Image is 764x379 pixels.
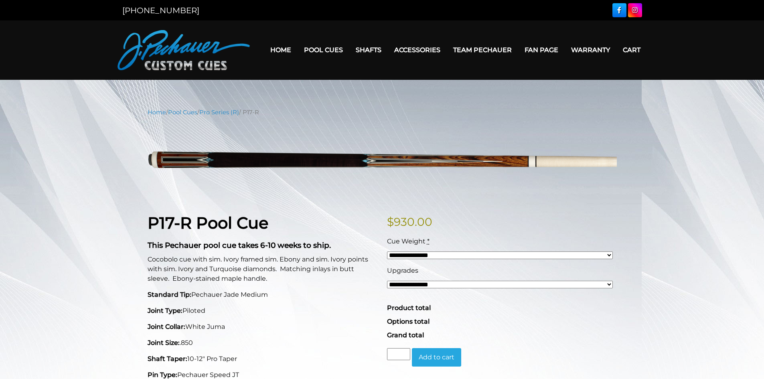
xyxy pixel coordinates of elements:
[168,109,197,116] a: Pool Cues
[148,307,182,314] strong: Joint Type:
[387,331,424,339] span: Grand total
[148,355,187,363] strong: Shaft Taper:
[387,215,394,229] span: $
[148,339,180,347] strong: Joint Size:
[349,40,388,60] a: Shafts
[148,213,268,233] strong: P17-R Pool Cue
[148,123,617,201] img: P17-N.png
[387,348,410,360] input: Product quantity
[148,109,166,116] a: Home
[148,354,377,364] p: 10-12" Pro Taper
[118,30,250,70] img: Pechauer Custom Cues
[388,40,447,60] a: Accessories
[412,348,461,367] button: Add to cart
[148,322,377,332] p: White Juma
[264,40,298,60] a: Home
[387,215,432,229] bdi: 930.00
[199,109,239,116] a: Pro Series (R)
[387,318,430,325] span: Options total
[148,338,377,348] p: .850
[387,304,431,312] span: Product total
[616,40,647,60] a: Cart
[387,237,426,245] span: Cue Weight
[518,40,565,60] a: Fan Page
[298,40,349,60] a: Pool Cues
[148,323,185,330] strong: Joint Collar:
[148,290,377,300] p: Pechauer Jade Medium
[427,237,430,245] abbr: required
[122,6,199,15] a: [PHONE_NUMBER]
[148,371,177,379] strong: Pin Type:
[387,267,418,274] span: Upgrades
[565,40,616,60] a: Warranty
[148,241,331,250] strong: This Pechauer pool cue takes 6-10 weeks to ship.
[148,306,377,316] p: Piloted
[148,108,617,117] nav: Breadcrumb
[148,255,377,284] p: Cocobolo cue with sim. Ivory framed sim. Ebony and sim. Ivory points with sim. Ivory and Turquois...
[148,291,191,298] strong: Standard Tip:
[447,40,518,60] a: Team Pechauer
